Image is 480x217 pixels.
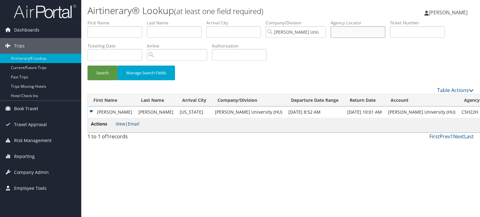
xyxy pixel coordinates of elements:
th: Last Name: activate to sort column ascending [135,94,177,106]
button: Manage Search Fields [117,66,175,80]
a: First [429,133,440,140]
td: [PERSON_NAME] University (HU) [385,106,458,118]
label: Company/Division [266,20,331,26]
a: Prev [440,133,450,140]
td: [DATE] 10:01 AM [344,106,385,118]
h1: Airtinerary® Lookup [87,4,345,17]
div: 1 to 1 of records [87,133,177,143]
td: [PERSON_NAME] [88,106,135,118]
img: airportal-logo.png [14,4,76,19]
label: Airline [147,43,212,49]
a: Table Actions [437,87,474,94]
span: Reporting [14,149,35,164]
span: Trips [14,38,25,54]
span: Actions [91,121,114,127]
label: Ticketing Date [87,43,147,49]
label: Authorization [212,43,271,49]
th: Account: activate to sort column ascending [385,94,458,106]
a: [PERSON_NAME] [424,3,474,22]
span: [PERSON_NAME] [429,9,467,16]
span: Dashboards [14,22,39,38]
span: Risk Management [14,133,52,148]
span: Company Admin [14,165,49,180]
span: Employee Tools [14,180,47,196]
label: Last Name [147,20,206,26]
button: Search [87,66,117,80]
a: 1 [450,133,453,140]
th: Return Date: activate to sort column ascending [344,94,385,106]
td: [DATE] 8:52 AM [285,106,344,118]
a: View [116,121,125,127]
td: [PERSON_NAME] University (HU) [212,106,285,118]
th: Arrival City: activate to sort column ascending [177,94,212,106]
td: [PERSON_NAME] [135,106,177,118]
span: Book Travel [14,101,38,116]
label: Agency Locator [331,20,390,26]
label: Arrival City [206,20,266,26]
a: Email [128,121,139,127]
span: | [116,121,139,127]
span: Travel Approval [14,117,47,132]
th: Departure Date Range: activate to sort column ascending [285,94,344,106]
a: Next [453,133,464,140]
small: (at least one field required) [174,6,263,16]
label: First Name [87,20,147,26]
td: [US_STATE] [177,106,212,118]
a: Last [464,133,474,140]
label: Ticket Number [390,20,449,26]
th: Company/Division [212,94,285,106]
th: First Name: activate to sort column ascending [88,94,135,106]
span: 1 [107,133,109,140]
